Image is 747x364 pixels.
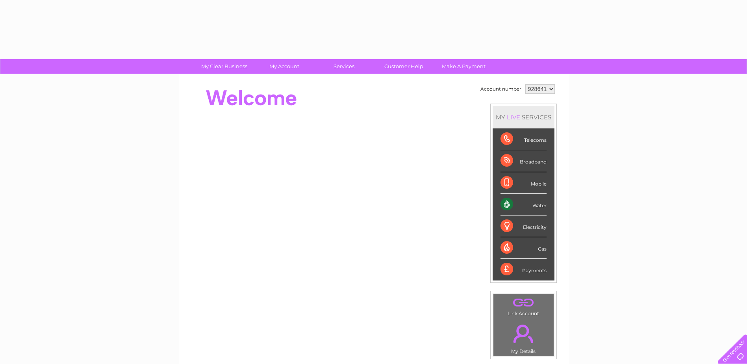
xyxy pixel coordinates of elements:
[500,150,547,172] div: Broadband
[500,237,547,259] div: Gas
[478,82,523,96] td: Account number
[252,59,317,74] a: My Account
[500,172,547,194] div: Mobile
[505,113,522,121] div: LIVE
[493,293,554,318] td: Link Account
[500,128,547,150] div: Telecoms
[311,59,376,74] a: Services
[495,320,552,347] a: .
[493,318,554,357] td: My Details
[500,259,547,280] div: Payments
[192,59,257,74] a: My Clear Business
[500,215,547,237] div: Electricity
[495,296,552,310] a: .
[500,194,547,215] div: Water
[493,106,554,128] div: MY SERVICES
[371,59,436,74] a: Customer Help
[431,59,496,74] a: Make A Payment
